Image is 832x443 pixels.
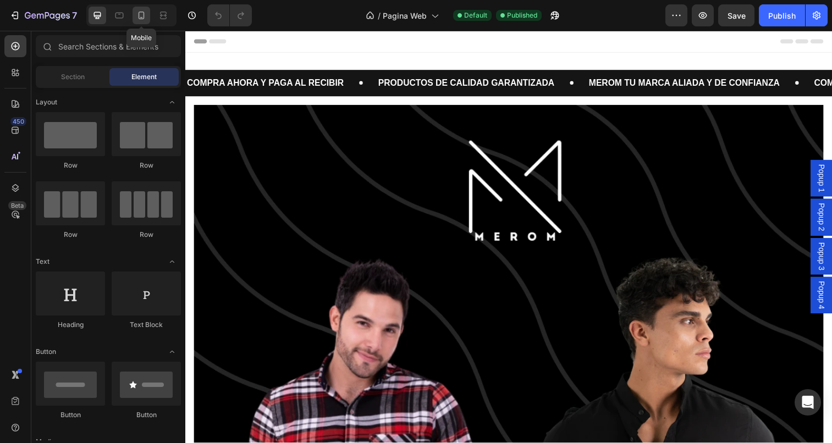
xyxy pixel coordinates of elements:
p: PRODUCTOS DE CALIDAD GARANTIZADA [197,46,377,62]
span: Toggle open [163,343,181,361]
p: 7 [72,9,77,22]
iframe: Design area [185,31,832,443]
div: Row [36,160,105,170]
div: Button [112,410,181,420]
span: Button [36,347,56,357]
span: Text [36,257,49,267]
span: Toggle open [163,253,181,270]
span: Layout [36,97,57,107]
span: Published [507,10,537,20]
span: Section [61,72,85,82]
span: Popup 4 [643,256,654,284]
span: Popup 1 [643,136,654,165]
div: Button [36,410,105,420]
span: / [378,10,381,21]
button: Save [718,4,754,26]
div: Publish [768,10,796,21]
span: Pagina Web [383,10,427,21]
span: Popup 3 [643,216,654,245]
strong: COMPRA AHORA Y PAGA AL RECIBIR [642,48,802,58]
div: Undo/Redo [207,4,252,26]
div: Heading [36,320,105,330]
div: Open Intercom Messenger [795,389,821,416]
span: Save [728,11,746,20]
span: Default [464,10,487,20]
button: Publish [759,4,805,26]
p: MEROM TU MARCA ALIADA Y DE CONFIANZA [412,46,607,62]
input: Search Sections & Elements [36,35,181,57]
span: Element [131,72,157,82]
div: Row [112,230,181,240]
div: Text Block [112,320,181,330]
button: 7 [4,4,82,26]
div: 450 [10,117,26,126]
span: Toggle open [163,93,181,111]
div: Beta [8,201,26,210]
strong: COMPRA AHORA Y PAGA AL RECIBIR [2,48,162,58]
span: Popup 2 [643,176,654,204]
div: Row [36,230,105,240]
div: Row [112,160,181,170]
